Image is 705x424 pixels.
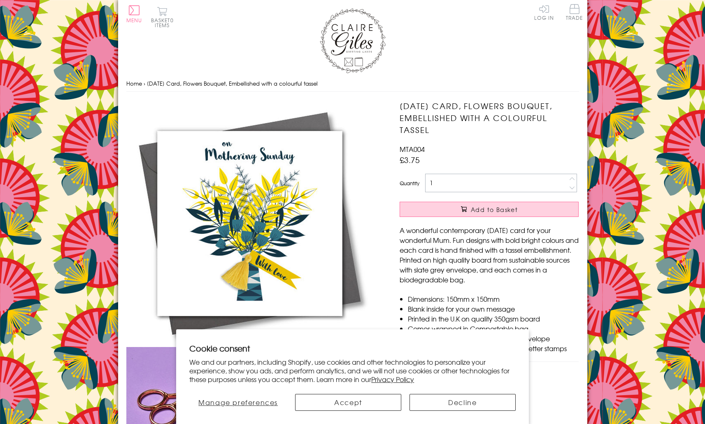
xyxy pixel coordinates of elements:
li: Comes wrapped in Compostable bag [408,324,579,333]
span: [DATE] Card, Flowers Bouquet, Embellished with a colourful tassel [147,79,318,87]
button: Basket0 items [151,7,174,28]
button: Menu [126,5,142,23]
span: Menu [126,16,142,24]
img: Mother's Day Card, Flowers Bouquet, Embellished with a colourful tassel [126,100,373,347]
a: Trade [566,4,583,22]
li: Blank inside for your own message [408,304,579,314]
span: £3.75 [400,154,420,165]
button: Manage preferences [189,394,287,411]
li: Dimensions: 150mm x 150mm [408,294,579,304]
span: 0 items [155,16,174,29]
button: Decline [410,394,516,411]
h2: Cookie consent [189,342,516,354]
span: Manage preferences [198,397,278,407]
span: MTA004 [400,144,425,154]
a: Home [126,79,142,87]
a: Log In [534,4,554,20]
button: Accept [295,394,401,411]
span: › [144,79,145,87]
label: Quantity [400,179,419,187]
span: Trade [566,4,583,20]
span: Add to Basket [471,205,518,214]
img: Claire Giles Greetings Cards [320,8,386,73]
p: We and our partners, including Shopify, use cookies and other technologies to personalize your ex... [189,358,516,383]
a: Privacy Policy [371,374,414,384]
p: A wonderful contemporary [DATE] card for your wonderful Mum. Fun designs with bold bright colours... [400,225,579,284]
li: Printed in the U.K on quality 350gsm board [408,314,579,324]
nav: breadcrumbs [126,75,579,92]
button: Add to Basket [400,202,579,217]
h1: [DATE] Card, Flowers Bouquet, Embellished with a colourful tassel [400,100,579,135]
